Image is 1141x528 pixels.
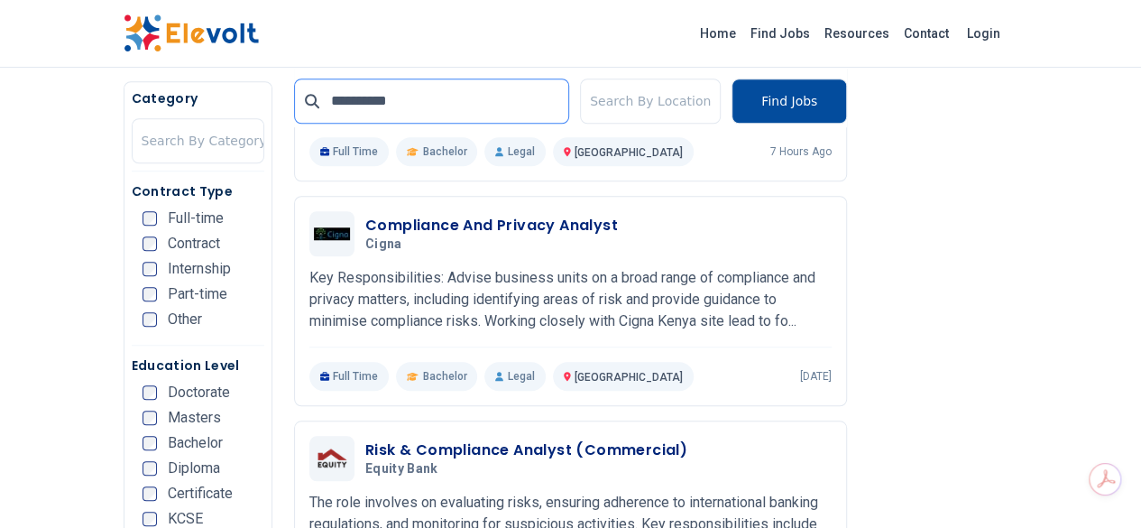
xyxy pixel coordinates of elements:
span: [GEOGRAPHIC_DATA] [575,146,683,159]
span: Cigna [365,236,402,253]
h3: Compliance And Privacy Analyst [365,215,618,236]
span: Bachelor [422,144,466,159]
span: [GEOGRAPHIC_DATA] [575,371,683,384]
h3: Risk & Compliance Analyst (Commercial) [365,440,687,461]
input: Bachelor [143,436,157,450]
span: Equity Bank [365,461,438,477]
a: Find Jobs [743,19,817,48]
span: Part-time [168,287,227,301]
h5: Education Level [132,357,264,375]
p: Legal [484,137,545,166]
input: KCSE [143,512,157,526]
img: Elevolt [124,14,259,52]
img: Equity Bank [314,446,350,471]
img: Cigna [314,227,350,240]
input: Other [143,312,157,327]
input: Part-time [143,287,157,301]
p: Key Responsibilities: Advise business units on a broad range of compliance and privacy matters, i... [309,267,832,332]
span: Other [168,312,202,327]
span: Full-time [168,211,224,226]
h5: Contract Type [132,182,264,200]
a: Contact [897,19,956,48]
span: Contract [168,236,220,251]
input: Contract [143,236,157,251]
span: Doctorate [168,385,230,400]
span: Bachelor [422,369,466,384]
p: [DATE] [800,369,832,384]
p: Full Time [309,137,390,166]
input: Certificate [143,486,157,501]
input: Full-time [143,211,157,226]
span: Internship [168,262,231,276]
a: Login [956,15,1011,51]
h5: Category [132,89,264,107]
a: Resources [817,19,897,48]
a: Home [693,19,743,48]
input: Masters [143,411,157,425]
span: Diploma [168,461,220,476]
input: Diploma [143,461,157,476]
span: Masters [168,411,221,425]
p: Full Time [309,362,390,391]
span: KCSE [168,512,203,526]
p: Legal [484,362,545,391]
iframe: Chat Widget [1051,441,1141,528]
span: Bachelor [168,436,223,450]
a: CignaCompliance And Privacy AnalystCignaKey Responsibilities: Advise business units on a broad ra... [309,211,832,391]
input: Internship [143,262,157,276]
button: Find Jobs [732,79,847,124]
span: Certificate [168,486,233,501]
input: Doctorate [143,385,157,400]
p: 7 hours ago [770,144,832,159]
